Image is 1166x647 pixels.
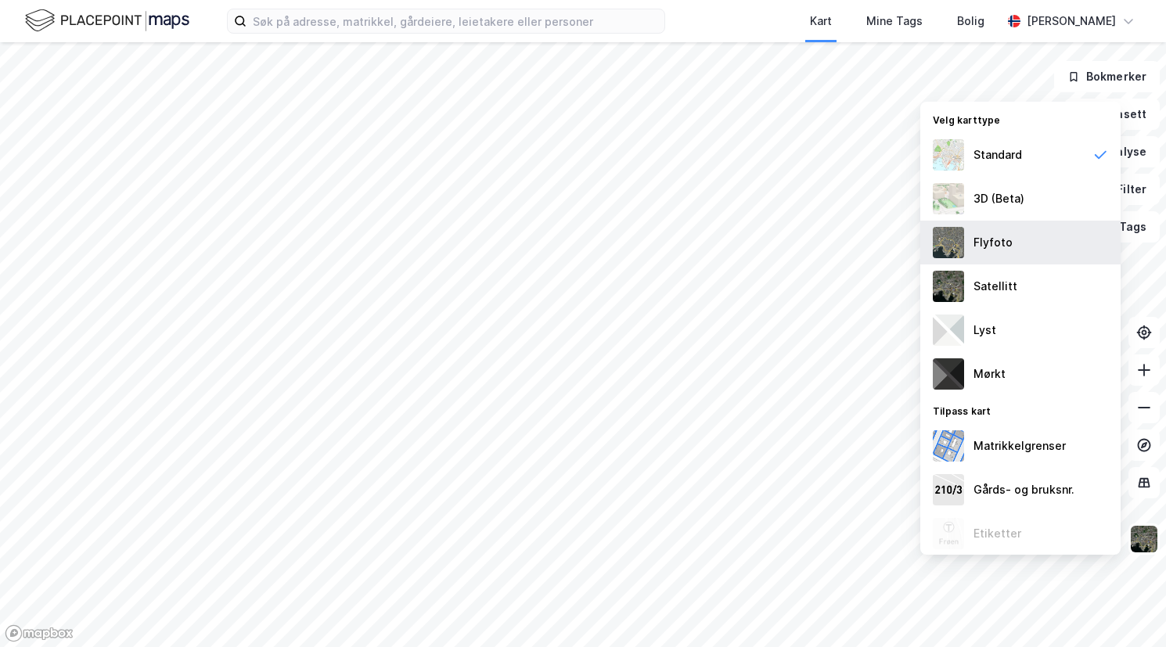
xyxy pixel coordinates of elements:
img: logo.f888ab2527a4732fd821a326f86c7f29.svg [25,7,189,34]
div: Flyfoto [973,233,1013,252]
div: Satellitt [973,277,1017,296]
div: Tilpass kart [920,396,1121,424]
div: Etiketter [973,524,1021,543]
img: luj3wr1y2y3+OchiMxRmMxRlscgabnMEmZ7DJGWxyBpucwSZnsMkZbHIGm5zBJmewyRlscgabnMEmZ7DJGWxyBpucwSZnsMkZ... [933,315,964,346]
input: Søk på adresse, matrikkel, gårdeiere, leietakere eller personer [247,9,664,33]
img: 9k= [1129,524,1159,554]
button: Tags [1087,211,1160,243]
div: Velg karttype [920,105,1121,133]
div: Lyst [973,321,996,340]
img: cadastreBorders.cfe08de4b5ddd52a10de.jpeg [933,430,964,462]
iframe: Chat Widget [1088,572,1166,647]
button: Filter [1085,174,1160,205]
img: Z [933,139,964,171]
div: 3D (Beta) [973,189,1024,208]
div: Standard [973,146,1022,164]
img: Z [933,183,964,214]
a: Mapbox homepage [5,624,74,642]
div: Bolig [957,12,984,31]
button: Bokmerker [1054,61,1160,92]
button: Datasett [1064,99,1160,130]
img: cadastreKeys.547ab17ec502f5a4ef2b.jpeg [933,474,964,505]
img: Z [933,227,964,258]
div: Mørkt [973,365,1006,383]
div: Kart [810,12,832,31]
div: Mine Tags [866,12,923,31]
div: Gårds- og bruksnr. [973,480,1074,499]
img: Z [933,518,964,549]
div: [PERSON_NAME] [1027,12,1116,31]
img: nCdM7BzjoCAAAAAElFTkSuQmCC [933,358,964,390]
img: 9k= [933,271,964,302]
div: Matrikkelgrenser [973,437,1066,455]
